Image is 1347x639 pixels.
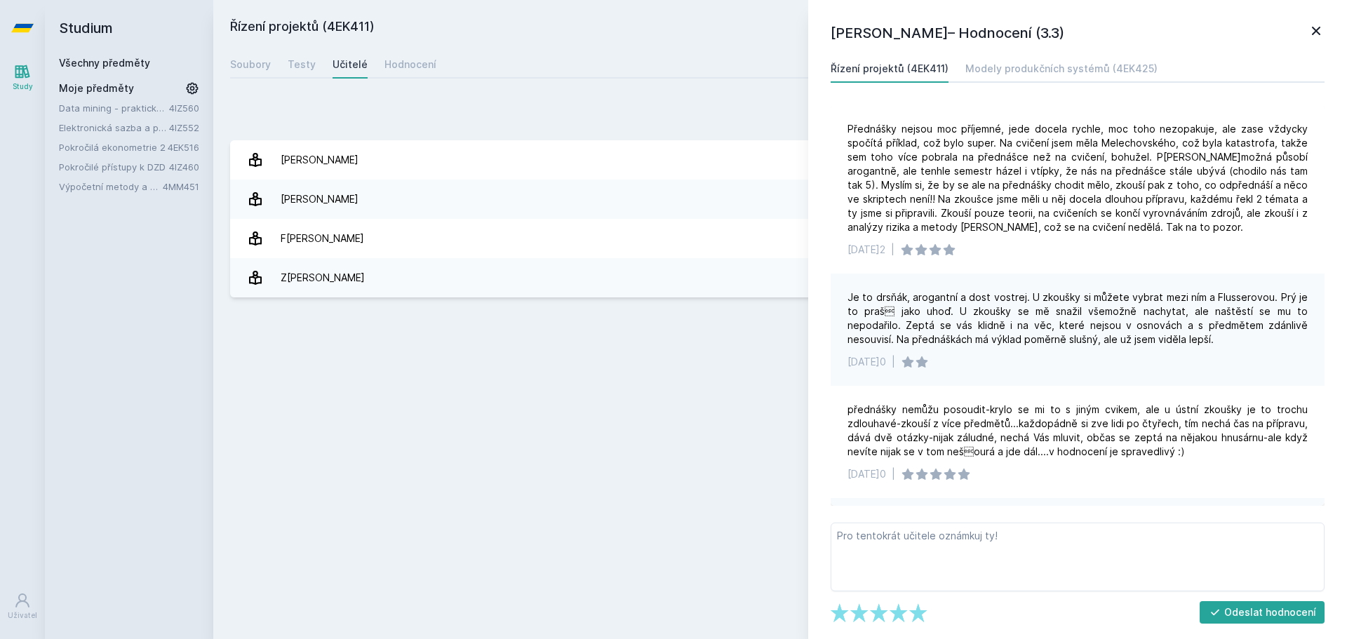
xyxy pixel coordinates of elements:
[288,58,316,72] div: Testy
[281,264,365,292] div: Z[PERSON_NAME]
[3,56,42,99] a: Study
[384,51,436,79] a: Hodnocení
[3,585,42,628] a: Uživatel
[384,58,436,72] div: Hodnocení
[59,140,168,154] a: Pokročilá ekonometrie 2
[59,57,150,69] a: Všechny předměty
[847,122,1308,234] div: Přednášky nejsou moc příjemné, jede docela rychle, moc toho nezopakuje, ale zase vždycky spočítá ...
[288,51,316,79] a: Testy
[847,243,885,257] div: [DATE]2
[169,122,199,133] a: 4IZ552
[230,140,1330,180] a: [PERSON_NAME] 2 hodnocení 5.0
[230,51,271,79] a: Soubory
[847,290,1308,347] div: Je to drsňák, arogantní a dost vostrej. U zkoušky si můžete vybrat mezi ním a Flusserovou. Prý je...
[281,146,358,174] div: [PERSON_NAME]
[163,181,199,192] a: 4MM451
[59,81,134,95] span: Moje předměty
[169,102,199,114] a: 4IZ560
[281,185,358,213] div: [PERSON_NAME]
[59,160,169,174] a: Pokročilé přístupy k DZD
[891,243,894,257] div: |
[59,121,169,135] a: Elektronická sazba a publikování
[230,17,1173,39] h2: Řízení projektů (4EK411)
[333,51,368,79] a: Učitelé
[169,161,199,173] a: 4IZ460
[333,58,368,72] div: Učitelé
[230,219,1330,258] a: F[PERSON_NAME] 4 hodnocení 3.0
[59,101,169,115] a: Data mining - praktické aplikace
[230,180,1330,219] a: [PERSON_NAME] 4 hodnocení 3.3
[230,258,1330,297] a: Z[PERSON_NAME] 2 hodnocení 5.0
[59,180,163,194] a: Výpočetní metody a analýza dat (v angličtině)
[281,224,364,253] div: F[PERSON_NAME]
[230,58,271,72] div: Soubory
[13,81,33,92] div: Study
[8,610,37,621] div: Uživatel
[168,142,199,153] a: 4EK516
